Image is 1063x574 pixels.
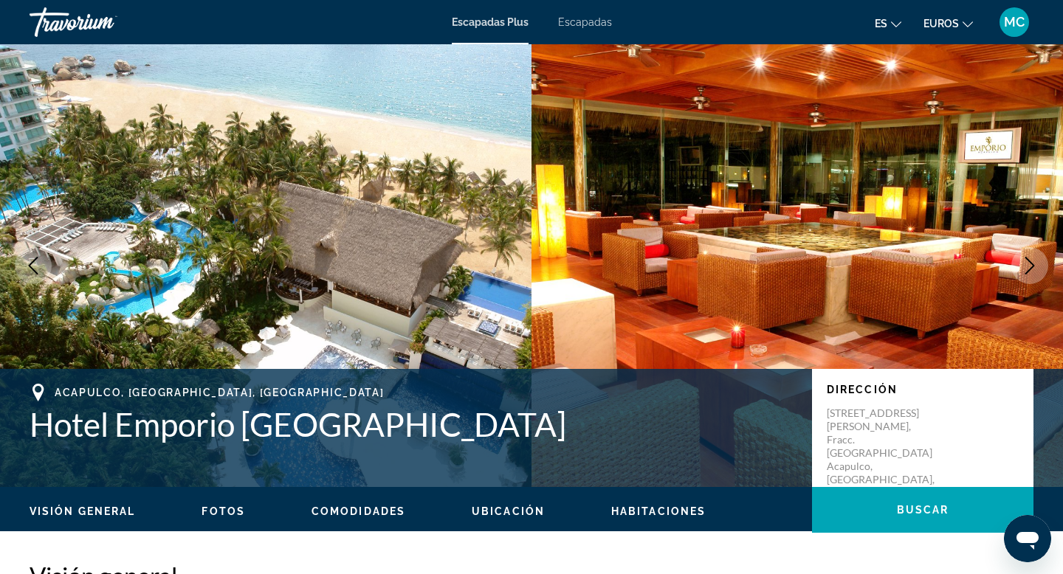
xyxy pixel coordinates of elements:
button: Habitaciones [611,505,706,518]
p: [STREET_ADDRESS][PERSON_NAME], Fracc. [GEOGRAPHIC_DATA] Acapulco, [GEOGRAPHIC_DATA], [GEOGRAPHIC_... [827,407,945,499]
button: Previous image [15,247,52,284]
span: Habitaciones [611,505,706,517]
a: Escapadas [558,16,612,28]
h1: Hotel Emporio [GEOGRAPHIC_DATA] [30,405,797,443]
button: Fotos [202,505,245,518]
button: Ubicación [472,505,545,518]
button: Visión general [30,505,135,518]
button: Cambiar idioma [875,13,901,34]
font: es [875,18,887,30]
span: Visión general [30,505,135,517]
span: Fotos [202,505,245,517]
font: euros [923,18,959,30]
a: Travorium [30,3,177,41]
button: Buscar [812,487,1033,533]
font: MC [1004,14,1025,30]
a: Escapadas Plus [452,16,529,28]
button: Cambiar moneda [923,13,973,34]
p: Dirección [827,384,1019,395]
span: Acapulco, [GEOGRAPHIC_DATA], [GEOGRAPHIC_DATA] [55,387,384,398]
span: Buscar [897,504,949,516]
button: Comodidades [312,505,405,518]
span: Ubicación [472,505,545,517]
button: Menú de usuario [995,7,1033,38]
button: Next image [1011,247,1048,284]
span: Comodidades [312,505,405,517]
iframe: Botón para iniciar la ventana de mensajería [1004,515,1051,562]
